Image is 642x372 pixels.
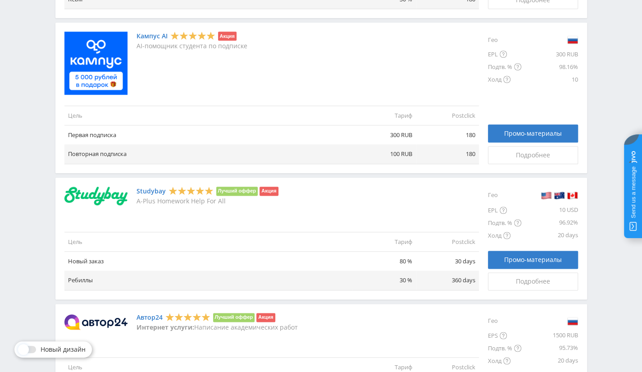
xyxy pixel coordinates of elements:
a: Подробнее [488,272,578,290]
a: Автор24 [137,314,163,321]
p: Написание академических работ [137,324,298,331]
td: 360 days [416,271,479,290]
div: Подтв. % [488,60,521,73]
td: 180 [416,144,479,164]
div: Гео [488,187,521,204]
a: Промо-материалы [488,251,578,269]
span: Новый дизайн [41,346,86,353]
img: Автор24 [64,314,127,330]
div: Холд [488,354,521,367]
td: 100 RUB [353,144,416,164]
div: 1500 RUB [521,329,578,342]
div: 5 Stars [165,312,210,321]
td: 180 [416,125,479,145]
div: Гео [488,32,521,48]
div: 20 days [521,354,578,367]
td: Тариф [353,232,416,252]
p: A-Plus Homework Help For All [137,197,278,205]
li: Лучший оффер [216,187,258,196]
div: 300 RUB [521,48,578,60]
div: 98.16% [521,60,578,73]
strong: Интернет услуги: [137,323,194,331]
td: Цель [64,232,353,252]
td: 80 % [353,252,416,271]
td: Postclick [416,232,479,252]
li: Акция [256,313,275,322]
div: Холд [488,229,521,242]
div: EPS [488,329,521,342]
td: 30 days [416,252,479,271]
td: Ребиллы [64,271,353,290]
li: Лучший оффер [213,313,255,322]
li: Акция [260,187,278,196]
div: 5 Stars [168,186,214,195]
td: 30 % [353,271,416,290]
div: Подтв. % [488,216,521,229]
p: AI-помощник студента по подписке [137,42,247,50]
span: Подробнее [516,278,550,285]
a: Studybay [137,188,166,195]
div: EPL [488,48,521,60]
td: 300 RUB [353,125,416,145]
div: Гео [488,313,521,329]
div: EPL [488,204,521,216]
div: 95.73% [521,342,578,354]
div: 10 [521,73,578,86]
a: Промо-материалы [488,124,578,142]
span: Промо-материалы [504,130,562,137]
span: Промо-материалы [504,256,562,263]
div: 20 days [521,229,578,242]
td: Новый заказ [64,252,353,271]
div: 96.92% [521,216,578,229]
li: Акция [218,32,237,41]
img: Studybay [64,187,127,206]
a: Подробнее [488,146,578,164]
span: Подробнее [516,152,550,159]
a: Кампус AI [137,32,168,40]
div: 5 Stars [170,31,215,41]
td: Postclick [416,106,479,125]
img: Кампус AI [64,32,127,95]
div: 10 USD [521,204,578,216]
td: Повторная подписка [64,144,353,164]
td: Первая подписка [64,125,353,145]
td: Тариф [353,106,416,125]
td: Цель [64,106,353,125]
div: Подтв. % [488,342,521,354]
div: Холд [488,73,521,86]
